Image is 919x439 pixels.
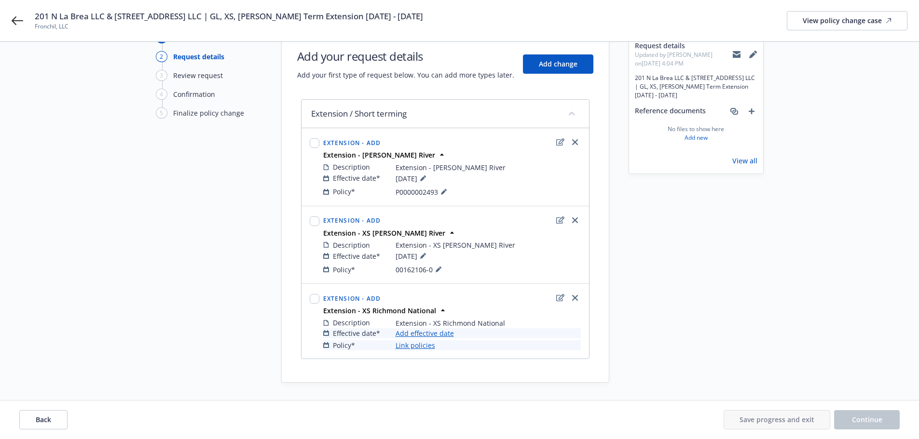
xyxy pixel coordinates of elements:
span: Save progress and exit [740,415,814,424]
span: Description [333,240,370,250]
div: Finalize policy change [173,108,244,118]
span: Extension - Add [323,216,381,225]
a: View policy change case [787,11,907,30]
span: [DATE] [396,173,429,184]
span: Extension - XS [PERSON_NAME] River [396,240,515,250]
span: Policy* [333,186,355,197]
button: Back [19,410,68,429]
a: Add new [685,133,708,142]
span: [DATE] [396,250,429,262]
span: Fronchil, LLC [35,22,423,31]
span: 201 N La Brea LLC & [STREET_ADDRESS] LLC | GL, XS, [PERSON_NAME] Term Extension [DATE] - [DATE] [635,74,757,100]
span: Description [333,162,370,172]
span: P0000002493 [396,186,450,198]
a: associate [728,106,740,117]
button: Continue [834,410,900,429]
div: Review request [173,70,223,80]
a: close [569,136,581,148]
span: Effective date* [333,328,380,338]
a: close [569,214,581,226]
span: Policy* [333,265,355,275]
h1: Add your request details [297,48,514,64]
span: Extension - XS Richmond National [396,318,505,328]
a: Link policies [396,340,435,350]
span: Add change [539,59,577,68]
a: Add effective date [396,328,454,338]
button: collapse content [564,106,579,121]
span: Extension / Short terming [311,108,407,120]
a: edit [555,214,566,226]
button: Save progress and exit [724,410,830,429]
span: Effective date* [333,173,380,183]
div: 5 [156,107,167,119]
strong: Extension - XS Richmond National [323,306,436,315]
div: View policy change case [803,12,892,30]
a: close [569,292,581,304]
span: Reference documents [635,106,706,117]
button: Add change [523,54,593,74]
span: Policy* [333,340,355,350]
div: Confirmation [173,89,215,99]
span: 201 N La Brea LLC & [STREET_ADDRESS] LLC | GL, XS, [PERSON_NAME] Term Extension [DATE] - [DATE] [35,11,423,22]
div: 2 [156,51,167,62]
span: No files to show here [668,125,724,133]
div: 4 [156,89,167,100]
a: edit [555,292,566,304]
span: Updated by [PERSON_NAME] on [DATE] 4:04 PM [635,51,732,68]
span: Description [333,318,370,328]
div: Request details [173,52,224,62]
span: Request details [635,40,732,51]
span: Add your first type of request below. You can add more types later. [297,70,514,80]
span: Extension - Add [323,294,381,303]
div: Extension / Short termingcollapse content [302,100,589,128]
span: Continue [852,415,882,424]
span: 00162106-0 [396,264,444,275]
a: edit [555,136,566,148]
span: Extension - [PERSON_NAME] River [396,162,506,173]
span: Effective date* [333,251,380,261]
a: add [746,106,757,117]
span: Extension - Add [323,139,381,147]
strong: Extension - XS [PERSON_NAME] River [323,228,445,238]
div: 3 [156,70,167,81]
span: Back [36,415,51,424]
a: View all [732,156,757,166]
strong: Extension - [PERSON_NAME] River [323,150,435,160]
